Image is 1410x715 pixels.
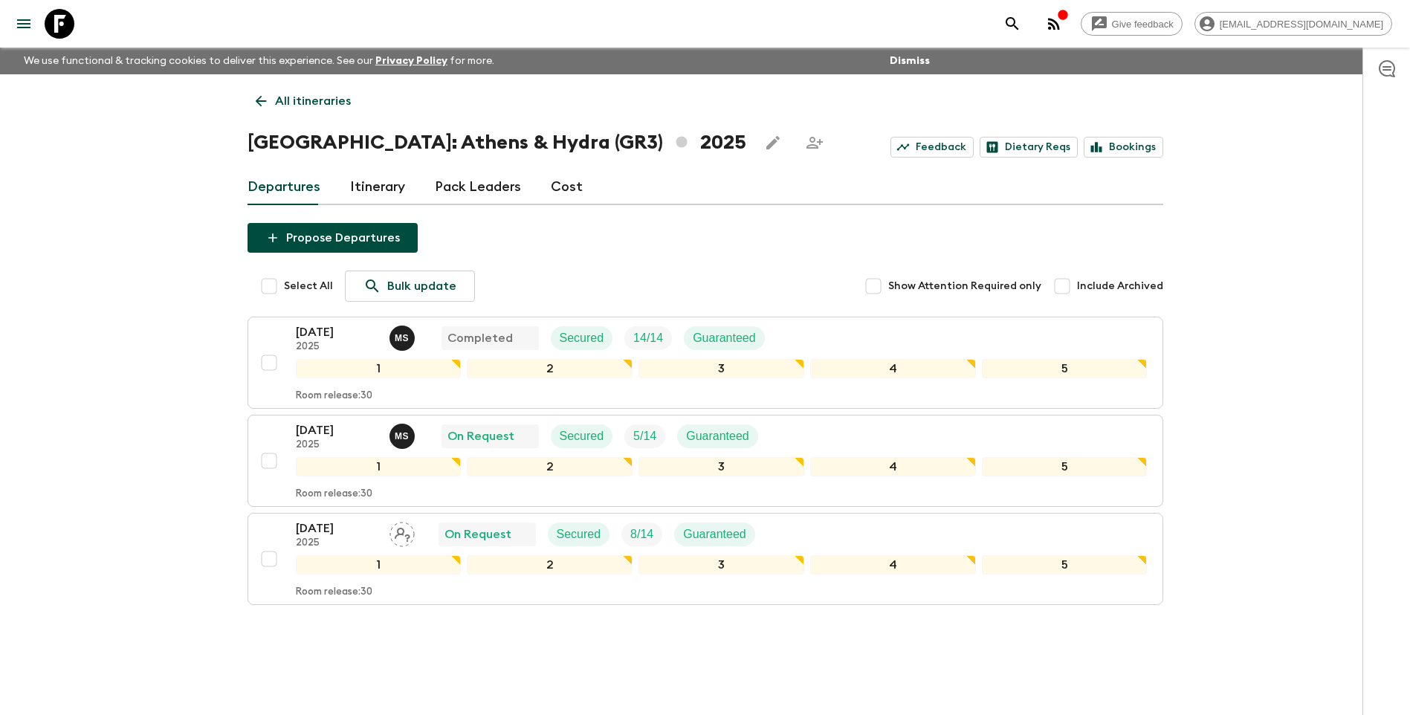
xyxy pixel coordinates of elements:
span: Magda Sotiriadis [389,428,418,440]
div: 5 [982,359,1148,378]
a: Privacy Policy [375,56,447,66]
p: On Request [444,525,511,543]
a: All itineraries [248,86,359,116]
p: 2025 [296,439,378,451]
a: Give feedback [1081,12,1183,36]
div: Secured [551,424,613,448]
p: Guaranteed [686,427,749,445]
div: 4 [810,359,976,378]
p: We use functional & tracking cookies to deliver this experience. See our for more. [18,48,500,74]
p: Room release: 30 [296,390,372,402]
p: Bulk update [387,277,456,295]
span: Include Archived [1077,279,1163,294]
p: Guaranteed [683,525,746,543]
a: Cost [551,169,583,205]
h1: [GEOGRAPHIC_DATA]: Athens & Hydra (GR3) 2025 [248,128,746,158]
p: Secured [557,525,601,543]
p: Guaranteed [693,329,756,347]
div: 4 [810,457,976,476]
a: Bookings [1084,137,1163,158]
div: 1 [296,359,462,378]
a: Itinerary [350,169,405,205]
button: [DATE]2025Assign pack leaderOn RequestSecuredTrip FillGuaranteed12345Room release:30 [248,513,1163,605]
p: Secured [560,427,604,445]
p: 5 / 14 [633,427,656,445]
p: 8 / 14 [630,525,653,543]
span: [EMAIL_ADDRESS][DOMAIN_NAME] [1212,19,1391,30]
span: Assign pack leader [389,526,415,538]
div: Secured [548,522,610,546]
p: Secured [560,329,604,347]
p: All itineraries [275,92,351,110]
p: Completed [447,329,513,347]
p: 2025 [296,341,378,353]
p: [DATE] [296,323,378,341]
span: Share this itinerary [800,128,829,158]
span: Magda Sotiriadis [389,330,418,342]
div: 2 [467,555,633,575]
p: On Request [447,427,514,445]
button: Edit this itinerary [758,128,788,158]
div: 3 [638,555,804,575]
div: 3 [638,457,804,476]
button: [DATE]2025Magda SotiriadisOn RequestSecuredTrip FillGuaranteed12345Room release:30 [248,415,1163,507]
div: Trip Fill [621,522,662,546]
p: 14 / 14 [633,329,663,347]
button: menu [9,9,39,39]
a: Dietary Reqs [980,137,1078,158]
p: Room release: 30 [296,586,372,598]
div: 1 [296,457,462,476]
p: 2025 [296,537,378,549]
a: Feedback [890,137,974,158]
div: 5 [982,457,1148,476]
div: Trip Fill [624,424,665,448]
p: M S [395,430,409,442]
div: 4 [810,555,976,575]
div: 1 [296,555,462,575]
button: Dismiss [886,51,934,71]
span: Show Attention Required only [888,279,1041,294]
button: Propose Departures [248,223,418,253]
button: [DATE]2025Magda SotiriadisCompletedSecuredTrip FillGuaranteed12345Room release:30 [248,317,1163,409]
div: Secured [551,326,613,350]
a: Bulk update [345,271,475,302]
span: Give feedback [1104,19,1182,30]
p: [DATE] [296,520,378,537]
div: Trip Fill [624,326,672,350]
a: Pack Leaders [435,169,521,205]
div: 2 [467,359,633,378]
p: Room release: 30 [296,488,372,500]
span: Select All [284,279,333,294]
div: 3 [638,359,804,378]
div: 2 [467,457,633,476]
div: [EMAIL_ADDRESS][DOMAIN_NAME] [1194,12,1392,36]
div: 5 [982,555,1148,575]
button: search adventures [997,9,1027,39]
p: [DATE] [296,421,378,439]
a: Departures [248,169,320,205]
button: MS [389,424,418,449]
